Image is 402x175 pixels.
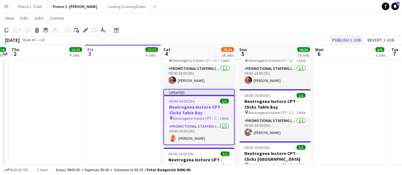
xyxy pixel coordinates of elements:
[10,168,29,172] span: Budgeted
[239,65,310,87] app-card-role: Promotional Staffing (Brand Ambassadors)1/109:00-14:00 (5h)[PERSON_NAME]
[221,151,229,156] span: 1/1
[56,167,190,172] div: Salary R600.00 + Expenses R0.00 + Subsistence R0.00 =
[297,53,310,57] div: 19 Jobs
[35,167,50,172] span: 1 item
[365,36,397,44] button: Revert 1 job
[69,47,82,52] span: 15/15
[39,37,46,42] div: CAT
[48,0,103,13] button: Promo 2 - [PERSON_NAME]
[221,53,234,57] div: 18 Jobs
[297,47,310,52] span: 30/30
[220,99,229,104] span: 1/1
[296,58,305,63] span: 1 Role
[162,50,170,57] span: 4
[31,14,46,22] a: Jobs
[70,53,82,57] div: 4 Jobs
[296,110,305,115] span: 1 Role
[169,99,195,104] span: 09:00-14:00 (5h)
[10,50,19,57] span: 2
[103,0,151,13] button: Casting/Training Dates
[47,14,67,22] a: Comms
[20,15,28,21] span: Edit
[163,157,235,168] h3: Neutrogena Instore CPT - Clicks [GEOGRAPHIC_DATA]
[239,37,310,87] app-job-card: 09:00-14:00 (5h)1/1Neutrogena Instore CPT - Clicks [GEOGRAPHIC_DATA] Neutrogena Instore CPT - Cli...
[13,0,48,13] button: Promo 1 - Faith
[391,47,399,52] span: Tue
[34,15,44,21] span: Jobs
[330,36,364,44] button: Publish 1 job
[296,162,305,167] span: 1 Role
[249,110,296,115] span: Neutrogena Instore CPT - Clicks Table Bay
[164,90,234,95] div: Updated
[163,65,235,87] app-card-role: Promotional Staffing (Brand Ambassadors)1/109:00-14:00 (5h)[PERSON_NAME]
[168,151,194,156] span: 09:00-14:00 (5h)
[220,116,229,121] span: 1 Role
[238,50,247,57] span: 5
[164,123,234,145] app-card-role: Promotional Staffing (Brand Ambassadors)1/109:00-14:00 (5h)[PERSON_NAME]
[221,47,234,52] span: 28/29
[239,151,310,162] h3: Neutrogena Instore CPT - Clicks [GEOGRAPHIC_DATA]
[314,50,324,57] span: 6
[239,117,310,139] app-card-role: Promotional Staffing (Brand Ambassadors)1/109:00-14:00 (5h)[PERSON_NAME]
[3,166,30,173] button: Budgeted
[244,93,270,98] span: 09:00-14:00 (5h)
[296,145,305,150] span: 1/1
[3,14,17,22] a: View
[249,58,296,63] span: Neutrogena Instore CPT - Clicks [GEOGRAPHIC_DATA]
[244,145,270,150] span: 09:00-14:00 (5h)
[376,53,385,57] div: 3 Jobs
[239,89,310,139] app-job-card: 09:00-14:00 (5h)1/1Neutrogena Instore CPT - Clicks Table Bay Neutrogena Instore CPT - Clicks Tabl...
[18,14,30,22] a: Edit
[163,89,235,145] app-job-card: Updated09:00-14:00 (5h)1/1Neutrogena Instore CPT - Clicks Table Bay Neutrogena Instore CPT - Clic...
[296,93,305,98] span: 1/1
[5,15,14,21] span: View
[315,47,324,52] span: Mon
[163,47,170,52] span: Sat
[239,47,247,52] span: Sun
[164,104,234,116] h3: Neutrogena Instore CPT - Clicks Table Bay
[220,58,229,63] span: 1 Role
[239,98,310,110] h3: Neutrogena Instore CPT - Clicks Table Bay
[145,47,158,52] span: 17/17
[146,53,158,57] div: 4 Jobs
[173,116,220,121] span: Neutrogena Instore CPT - Clicks Table Bay
[375,47,384,52] span: 9/9
[50,15,64,21] span: Comms
[397,2,399,6] span: 2
[87,47,93,52] span: Fri
[86,50,93,57] span: 3
[21,37,37,42] span: Week 40
[391,3,399,10] a: 2
[146,167,190,172] span: Total Budgeted R600.00
[249,162,296,167] span: Neutrogena Instore CPT - Clicks [GEOGRAPHIC_DATA]
[163,37,235,87] app-job-card: 09:00-14:00 (5h)1/1Neutrogena Instore CPT - Clicks [GEOGRAPHIC_DATA] Neutrogena Instore CPT - Cli...
[11,47,19,52] span: Thu
[5,37,20,43] div: [DATE]
[390,50,399,57] span: 7
[173,58,220,63] span: Neutrogena Instore CPT - Clicks [GEOGRAPHIC_DATA]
